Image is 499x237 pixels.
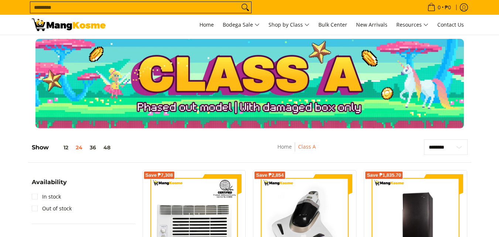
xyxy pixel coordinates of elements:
[32,179,67,191] summary: Open
[32,18,106,31] img: Class A | Mang Kosme
[196,15,218,35] a: Home
[32,203,72,214] a: Out of stock
[393,15,432,35] a: Resources
[352,15,391,35] a: New Arrivals
[318,21,347,28] span: Bulk Center
[434,15,468,35] a: Contact Us
[277,143,292,150] a: Home
[219,15,263,35] a: Bodega Sale
[437,21,464,28] span: Contact Us
[49,145,72,150] button: 12
[32,144,114,151] h5: Show
[223,20,260,30] span: Bodega Sale
[356,21,387,28] span: New Arrivals
[315,15,351,35] a: Bulk Center
[146,173,173,177] span: Save ₱7,308
[265,15,313,35] a: Shop by Class
[396,20,428,30] span: Resources
[100,145,114,150] button: 48
[367,173,401,177] span: Save ₱1,835.70
[298,143,316,150] a: Class A
[232,142,361,159] nav: Breadcrumbs
[86,145,100,150] button: 36
[32,191,61,203] a: In stock
[269,20,310,30] span: Shop by Class
[425,3,453,11] span: •
[437,5,442,10] span: 0
[72,145,86,150] button: 24
[199,21,214,28] span: Home
[113,15,468,35] nav: Main Menu
[32,179,67,185] span: Availability
[239,2,251,13] button: Search
[444,5,452,10] span: ₱0
[256,173,284,177] span: Save ₱2,854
